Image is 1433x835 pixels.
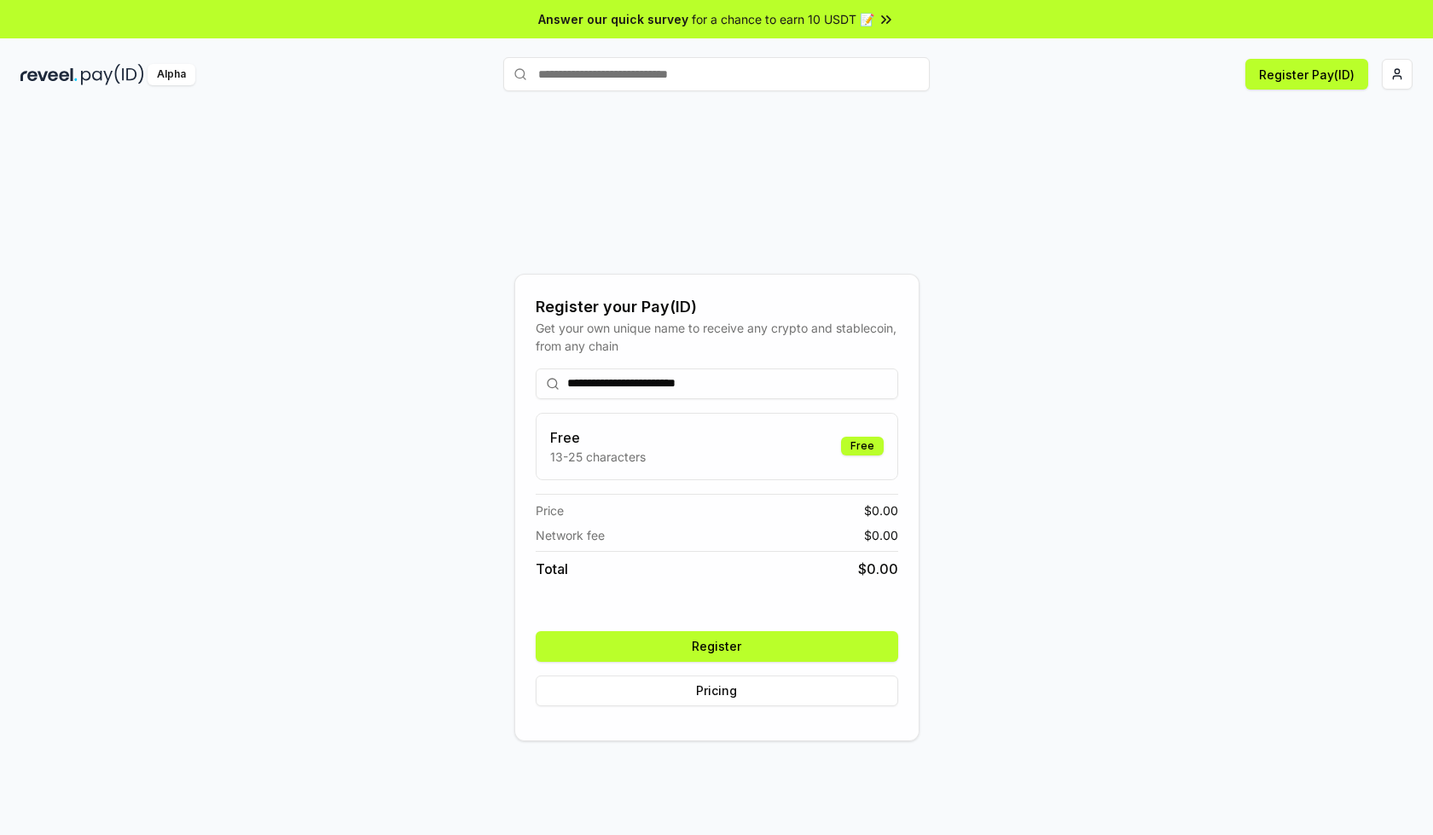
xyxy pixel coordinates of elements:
p: 13-25 characters [550,448,646,466]
div: Get your own unique name to receive any crypto and stablecoin, from any chain [536,319,898,355]
button: Register [536,631,898,662]
img: pay_id [81,64,144,85]
span: Price [536,502,564,519]
img: reveel_dark [20,64,78,85]
span: for a chance to earn 10 USDT 📝 [692,10,874,28]
span: Network fee [536,526,605,544]
span: Answer our quick survey [538,10,688,28]
span: $ 0.00 [858,559,898,579]
span: $ 0.00 [864,526,898,544]
button: Register Pay(ID) [1245,59,1368,90]
div: Register your Pay(ID) [536,295,898,319]
span: $ 0.00 [864,502,898,519]
span: Total [536,559,568,579]
h3: Free [550,427,646,448]
div: Free [841,437,884,455]
div: Alpha [148,64,195,85]
button: Pricing [536,676,898,706]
